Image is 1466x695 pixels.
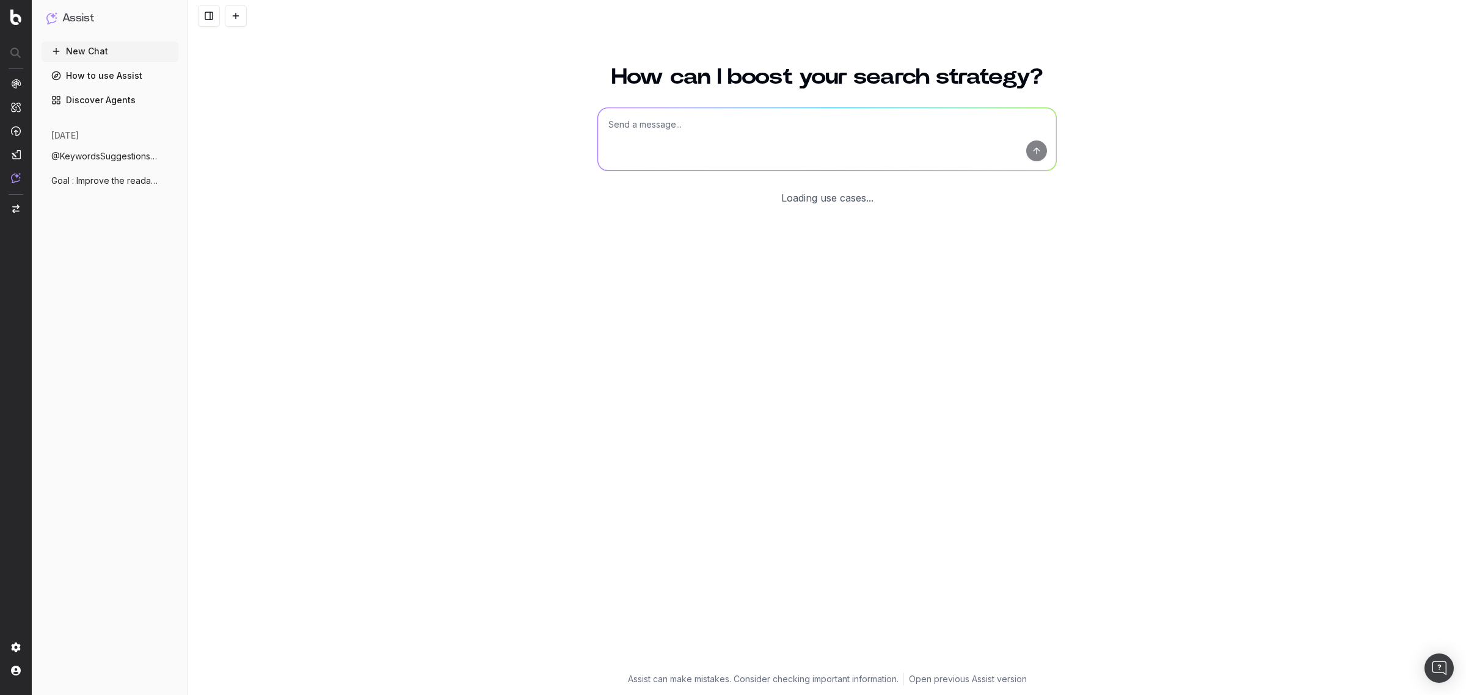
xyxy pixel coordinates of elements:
button: Goal : Improve the readability of the UR [42,171,178,191]
h1: How can I boost your search strategy? [597,66,1057,88]
a: How to use Assist [42,66,178,86]
img: Assist [11,173,21,183]
span: Goal : Improve the readability of the UR [51,175,159,187]
img: Switch project [12,205,20,213]
img: Assist [46,12,57,24]
img: Intelligence [11,102,21,112]
button: @KeywordsSuggestions propose moi des mot [42,147,178,166]
img: Studio [11,150,21,159]
button: New Chat [42,42,178,61]
img: Botify logo [10,9,21,25]
img: My account [11,666,21,675]
div: Open Intercom Messenger [1424,653,1454,683]
div: Loading use cases... [781,191,873,205]
img: Analytics [11,79,21,89]
img: Activation [11,126,21,136]
h1: Assist [62,10,94,27]
span: [DATE] [51,129,79,142]
p: Assist can make mistakes. Consider checking important information. [628,673,899,685]
img: Setting [11,642,21,652]
a: Discover Agents [42,90,178,110]
a: Open previous Assist version [909,673,1027,685]
span: @KeywordsSuggestions propose moi des mot [51,150,159,162]
button: Assist [46,10,173,27]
